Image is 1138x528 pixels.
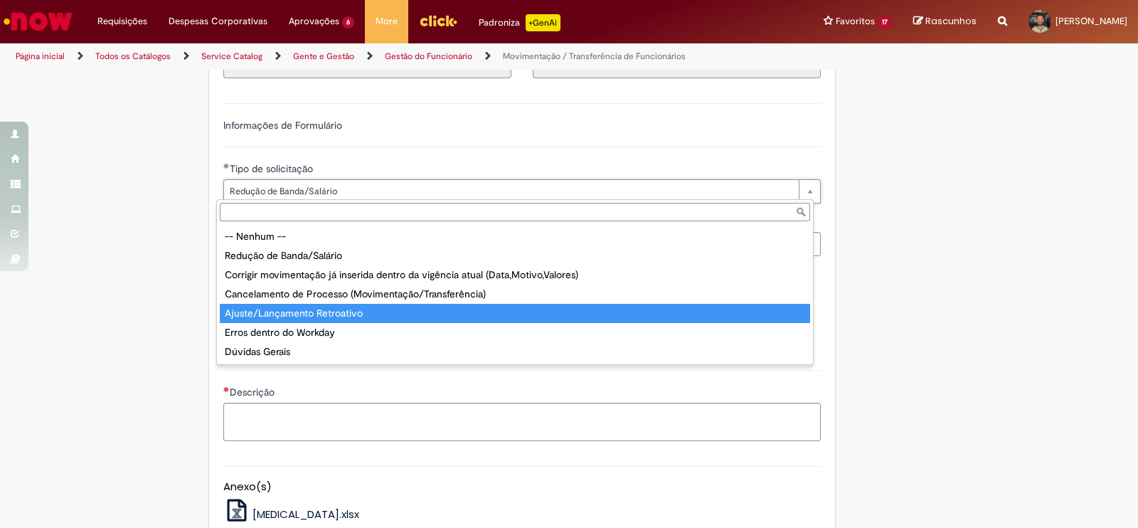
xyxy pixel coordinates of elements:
[220,246,810,265] div: Redução de Banda/Salário
[220,227,810,246] div: -- Nenhum --
[220,285,810,304] div: Cancelamento de Processo (Movimentação/Transferência)
[220,304,810,323] div: Ajuste/Lançamento Retroativo
[217,224,813,364] ul: Tipo de solicitação
[220,342,810,361] div: Dúvidas Gerais
[220,265,810,285] div: Corrigir movimentação já inserida dentro da vigência atual (Data,Motivo,Valores)
[220,323,810,342] div: Erros dentro do Workday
